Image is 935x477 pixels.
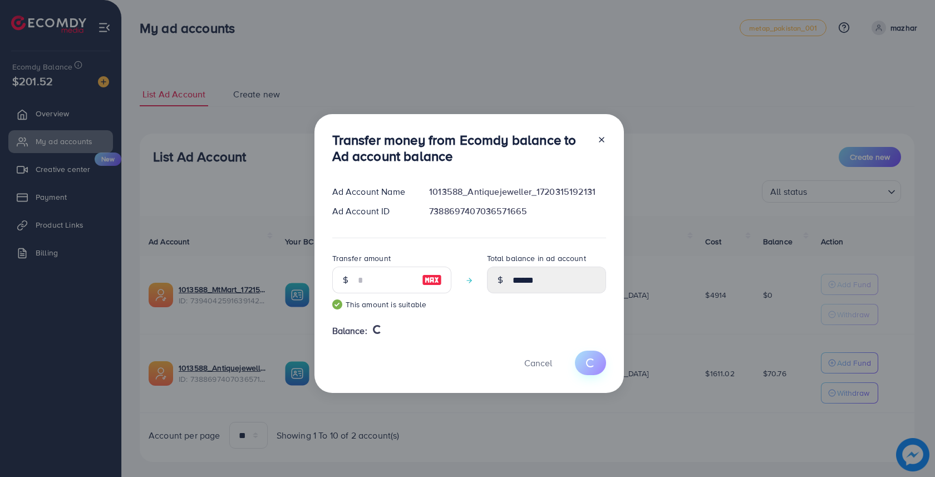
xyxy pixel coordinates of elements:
img: image [422,273,442,287]
button: Cancel [510,351,566,375]
label: Total balance in ad account [487,253,586,264]
label: Transfer amount [332,253,391,264]
div: 1013588_Antiquejeweller_1720315192131 [420,185,614,198]
h3: Transfer money from Ecomdy balance to Ad account balance [332,132,588,164]
span: Cancel [524,357,552,369]
div: Ad Account ID [323,205,421,218]
img: guide [332,299,342,309]
small: This amount is suitable [332,299,451,310]
span: Balance: [332,324,367,337]
div: 7388697407036571665 [420,205,614,218]
div: Ad Account Name [323,185,421,198]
